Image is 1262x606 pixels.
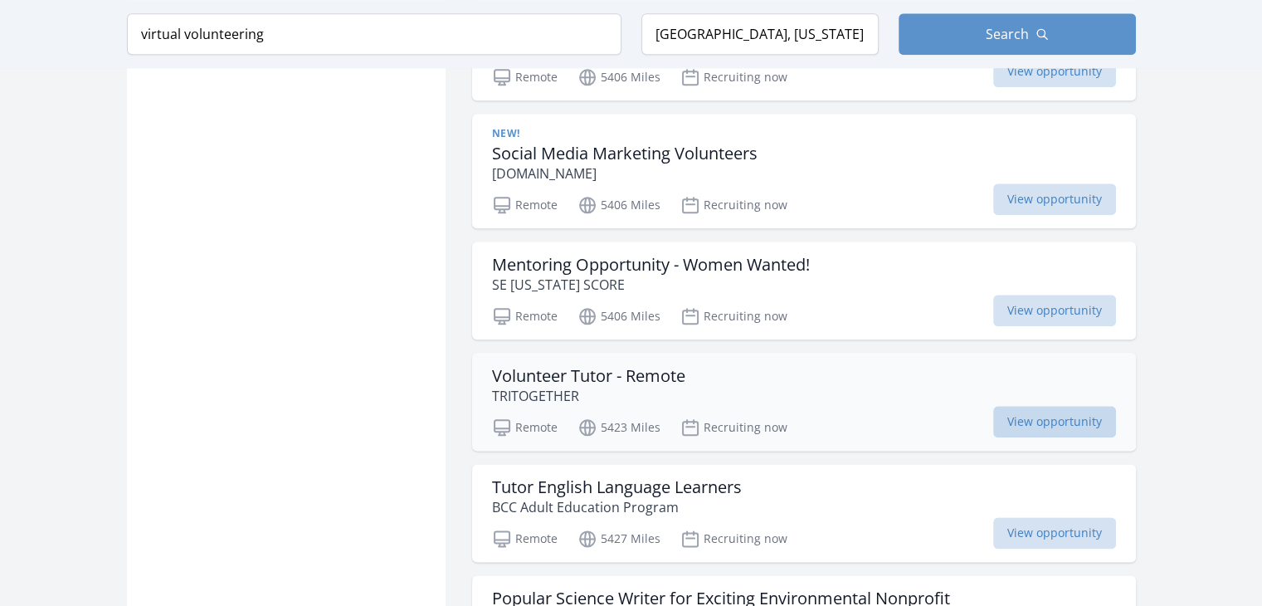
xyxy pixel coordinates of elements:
p: Recruiting now [680,195,787,215]
a: Tutor English Language Learners BCC Adult Education Program Remote 5427 Miles Recruiting now View... [472,464,1136,562]
p: SE [US_STATE] SCORE [492,275,810,295]
p: 5406 Miles [577,67,660,87]
p: 5427 Miles [577,529,660,549]
p: 5423 Miles [577,418,660,437]
p: Remote [492,306,558,326]
p: 5406 Miles [577,195,660,215]
h3: Volunteer Tutor - Remote [492,366,685,386]
span: Search [986,24,1029,44]
a: New! Social Media Marketing Volunteers [DOMAIN_NAME] Remote 5406 Miles Recruiting now View opport... [472,114,1136,228]
p: BCC Adult Education Program [492,497,742,517]
input: Location [641,13,879,55]
span: View opportunity [993,406,1116,437]
span: View opportunity [993,56,1116,87]
span: New! [492,127,520,140]
h3: Tutor English Language Learners [492,477,742,497]
p: 5406 Miles [577,306,660,326]
a: Mentoring Opportunity - Women Wanted! SE [US_STATE] SCORE Remote 5406 Miles Recruiting now View o... [472,242,1136,340]
span: View opportunity [993,517,1116,549]
span: View opportunity [993,295,1116,326]
button: Search [899,13,1136,55]
p: Remote [492,529,558,549]
p: Recruiting now [680,306,787,326]
h3: Mentoring Opportunity - Women Wanted! [492,255,810,275]
p: Recruiting now [680,529,787,549]
a: Volunteer Tutor - Remote TRITOGETHER Remote 5423 Miles Recruiting now View opportunity [472,353,1136,451]
input: Keyword [127,13,621,55]
p: Recruiting now [680,418,787,437]
p: Remote [492,195,558,215]
p: [DOMAIN_NAME] [492,164,758,183]
p: Recruiting now [680,67,787,87]
p: Remote [492,67,558,87]
h3: Social Media Marketing Volunteers [492,144,758,164]
span: View opportunity [993,183,1116,215]
p: Remote [492,418,558,437]
p: TRITOGETHER [492,386,685,406]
